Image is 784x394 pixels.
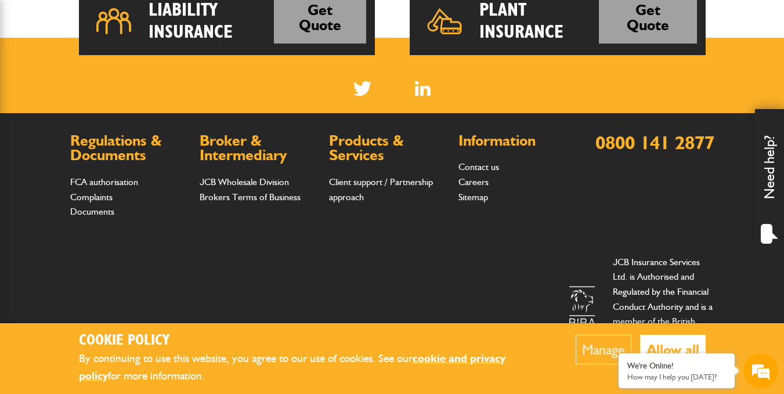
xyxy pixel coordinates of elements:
[329,176,433,203] a: Client support / Partnership approach
[70,133,188,163] h2: Regulations & Documents
[627,361,726,371] div: We're Online!
[190,6,218,34] div: Minimize live chat window
[640,335,706,364] button: Allow all
[158,308,211,323] em: Start Chat
[200,191,301,203] a: Brokers Terms of Business
[415,81,431,96] a: LinkedIn
[415,81,431,96] img: Linked In
[458,176,489,187] a: Careers
[70,191,113,203] a: Complaints
[15,210,212,298] textarea: Type your message and hit 'Enter'
[627,373,726,381] p: How may I help you today?
[458,161,499,172] a: Contact us
[353,81,371,96] img: Twitter
[200,176,289,187] a: JCB Wholesale Division
[200,133,317,163] h2: Broker & Intermediary
[576,335,631,364] button: Manage
[20,64,49,81] img: d_20077148190_company_1631870298795_20077148190
[15,107,212,133] input: Enter your last name
[329,133,447,163] h2: Products & Services
[79,332,540,350] h2: Cookie Policy
[70,206,114,217] a: Documents
[613,255,714,359] p: JCB Insurance Services Ltd. is Authorised and Regulated by the Financial Conduct Authority and is...
[595,131,714,154] a: 0800 141 2877
[458,191,488,203] a: Sitemap
[755,109,784,254] div: Need help?
[15,176,212,201] input: Enter your phone number
[60,65,195,80] div: Chat with us now
[458,133,576,149] h2: Information
[70,176,138,187] a: FCA authorisation
[15,142,212,167] input: Enter your email address
[79,350,540,385] p: By continuing to use this website, you agree to our use of cookies. See our for more information.
[79,352,505,383] a: cookie and privacy policy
